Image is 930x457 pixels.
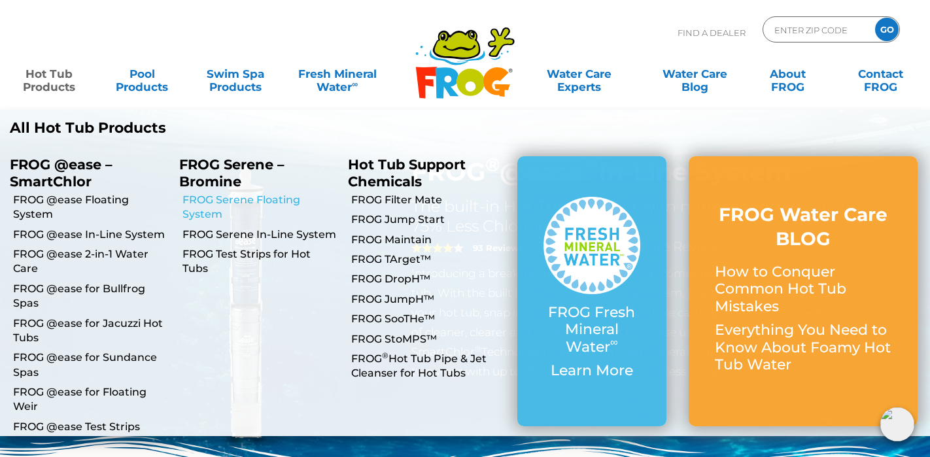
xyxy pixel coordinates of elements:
a: AboutFROG [751,61,824,87]
p: Learn More [543,362,641,379]
a: FROG @ease 2-in-1 Water Care [13,247,169,277]
a: FROG Serene Floating System [182,193,339,222]
a: FROG Test Strips for Hot Tubs [182,247,339,277]
a: FROG Fresh Mineral Water∞ Learn More [543,197,641,386]
a: FROG JumpH™ [351,292,508,307]
a: FROG Maintain [351,233,508,247]
a: FROG®Hot Tub Pipe & Jet Cleanser for Hot Tubs [351,352,508,381]
a: Water CareExperts [521,61,638,87]
a: FROG TArget™ [351,252,508,267]
a: FROG DropH™ [351,272,508,286]
a: ContactFROG [844,61,917,87]
input: GO [875,18,899,41]
p: FROG @ease – SmartChlor [10,156,160,189]
a: FROG Serene In-Line System [182,228,339,242]
a: Hot TubProducts [13,61,86,87]
a: FROG Filter Mate [351,193,508,207]
a: FROG @ease for Sundance Spas [13,350,169,380]
a: Water CareBlog [659,61,731,87]
a: Swim SpaProducts [199,61,271,87]
a: Fresh MineralWater∞ [292,61,382,87]
a: FROG Water Care BLOG How to Conquer Common Hot Tub Mistakes Everything You Need to Know About Foa... [715,203,891,380]
a: FROG StoMPS™ [351,332,508,347]
img: openIcon [880,407,914,441]
a: FROG @ease for Bullfrog Spas [13,282,169,311]
a: FROG @ease Test Strips [13,420,169,434]
a: All Hot Tub Products [10,120,455,137]
a: FROG SooTHe™ [351,312,508,326]
a: FROG @ease for Jacuzzi Hot Tubs [13,316,169,346]
p: Everything You Need to Know About Foamy Hot Tub Water [715,322,891,373]
a: Hot Tub Support Chemicals [348,156,466,189]
p: How to Conquer Common Hot Tub Mistakes [715,263,891,315]
input: Zip Code Form [773,20,861,39]
a: FROG @ease Floating System [13,193,169,222]
a: PoolProducts [106,61,179,87]
sup: ∞ [352,79,358,89]
sup: ® [382,350,388,360]
a: FROG @ease In-Line System [13,228,169,242]
p: FROG Serene – Bromine [179,156,329,189]
a: FROG Jump Start [351,212,508,227]
p: FROG Fresh Mineral Water [543,304,641,356]
h3: FROG Water Care BLOG [715,203,891,250]
p: Find A Dealer [678,16,746,49]
sup: ∞ [610,335,618,348]
a: FROG @ease for Floating Weir [13,385,169,415]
